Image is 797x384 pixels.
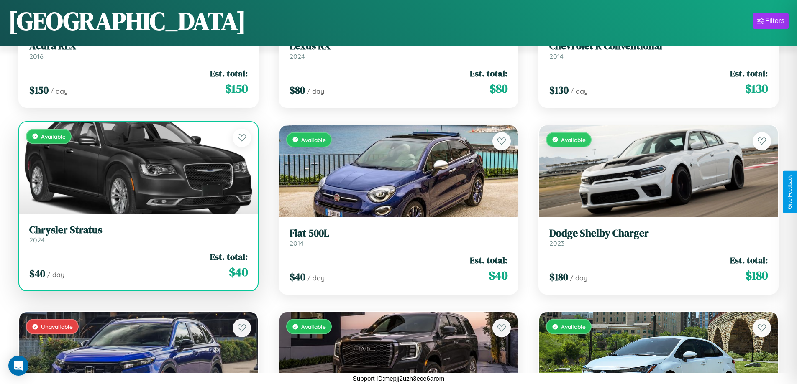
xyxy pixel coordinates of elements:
[353,373,444,384] p: Support ID: mepjj2uzh3ece6arom
[787,175,793,209] div: Give Feedback
[29,267,45,280] span: $ 40
[290,40,508,61] a: Lexus RX2024
[561,136,586,143] span: Available
[210,251,248,263] span: Est. total:
[745,80,768,97] span: $ 130
[290,227,508,239] h3: Fiat 500L
[29,224,248,236] h3: Chrysler Stratus
[307,87,324,95] span: / day
[549,40,768,52] h3: Chevrolet R Conventional
[29,236,45,244] span: 2024
[290,52,305,61] span: 2024
[210,67,248,79] span: Est. total:
[549,227,768,248] a: Dodge Shelby Charger2023
[549,83,569,97] span: $ 130
[570,87,588,95] span: / day
[549,227,768,239] h3: Dodge Shelby Charger
[290,40,508,52] h3: Lexus RX
[561,323,586,330] span: Available
[470,254,507,266] span: Est. total:
[290,270,305,284] span: $ 40
[29,224,248,244] a: Chrysler Stratus2024
[746,267,768,284] span: $ 180
[549,52,564,61] span: 2014
[8,356,28,376] div: Open Intercom Messenger
[549,270,568,284] span: $ 180
[229,264,248,280] span: $ 40
[301,323,326,330] span: Available
[549,239,564,247] span: 2023
[29,52,44,61] span: 2016
[225,80,248,97] span: $ 150
[29,40,248,52] h3: Acura RLX
[8,4,246,38] h1: [GEOGRAPHIC_DATA]
[290,227,508,248] a: Fiat 500L2014
[549,40,768,61] a: Chevrolet R Conventional2014
[29,83,49,97] span: $ 150
[489,267,507,284] span: $ 40
[489,80,507,97] span: $ 80
[730,254,768,266] span: Est. total:
[753,13,789,29] button: Filters
[470,67,507,79] span: Est. total:
[41,133,66,140] span: Available
[47,270,64,279] span: / day
[301,136,326,143] span: Available
[730,67,768,79] span: Est. total:
[41,323,73,330] span: Unavailable
[50,87,68,95] span: / day
[307,274,325,282] span: / day
[29,40,248,61] a: Acura RLX2016
[290,83,305,97] span: $ 80
[570,274,587,282] span: / day
[290,239,304,247] span: 2014
[765,17,784,25] div: Filters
